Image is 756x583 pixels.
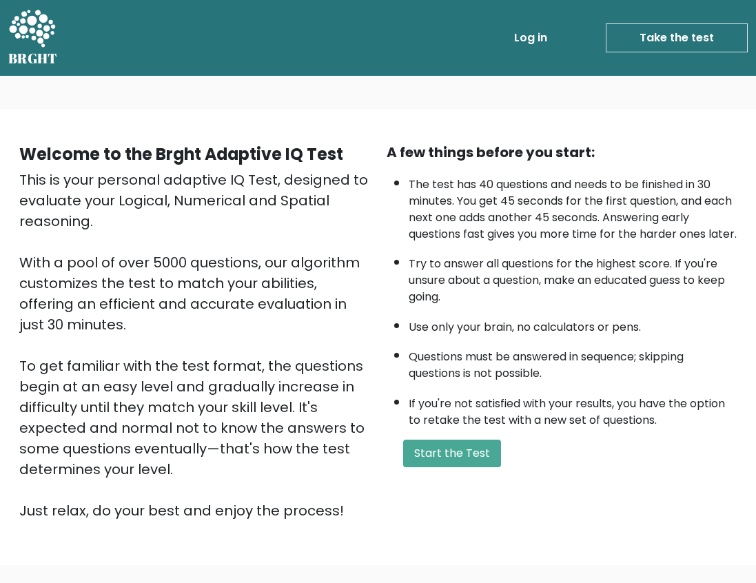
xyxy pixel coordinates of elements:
a: Log in [509,24,553,52]
div: A few things before you start: [387,142,737,163]
div: This is your personal adaptive IQ Test, designed to evaluate your Logical, Numerical and Spatial ... [19,170,370,521]
li: Use only your brain, no calculators or pens. [409,312,737,336]
li: Try to answer all questions for the highest score. If you're unsure about a question, make an edu... [409,249,737,305]
li: Questions must be answered in sequence; skipping questions is not possible. [409,342,737,382]
a: Take the test [606,23,748,52]
h5: BRGHT [8,50,58,67]
li: The test has 40 questions and needs to be finished in 30 minutes. You get 45 seconds for the firs... [409,170,737,243]
a: BRGHT [8,6,58,70]
li: If you're not satisfied with your results, you have the option to retake the test with a new set ... [409,389,737,429]
b: Welcome to the Brght Adaptive IQ Test [19,143,343,165]
button: Start the Test [403,440,501,467]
